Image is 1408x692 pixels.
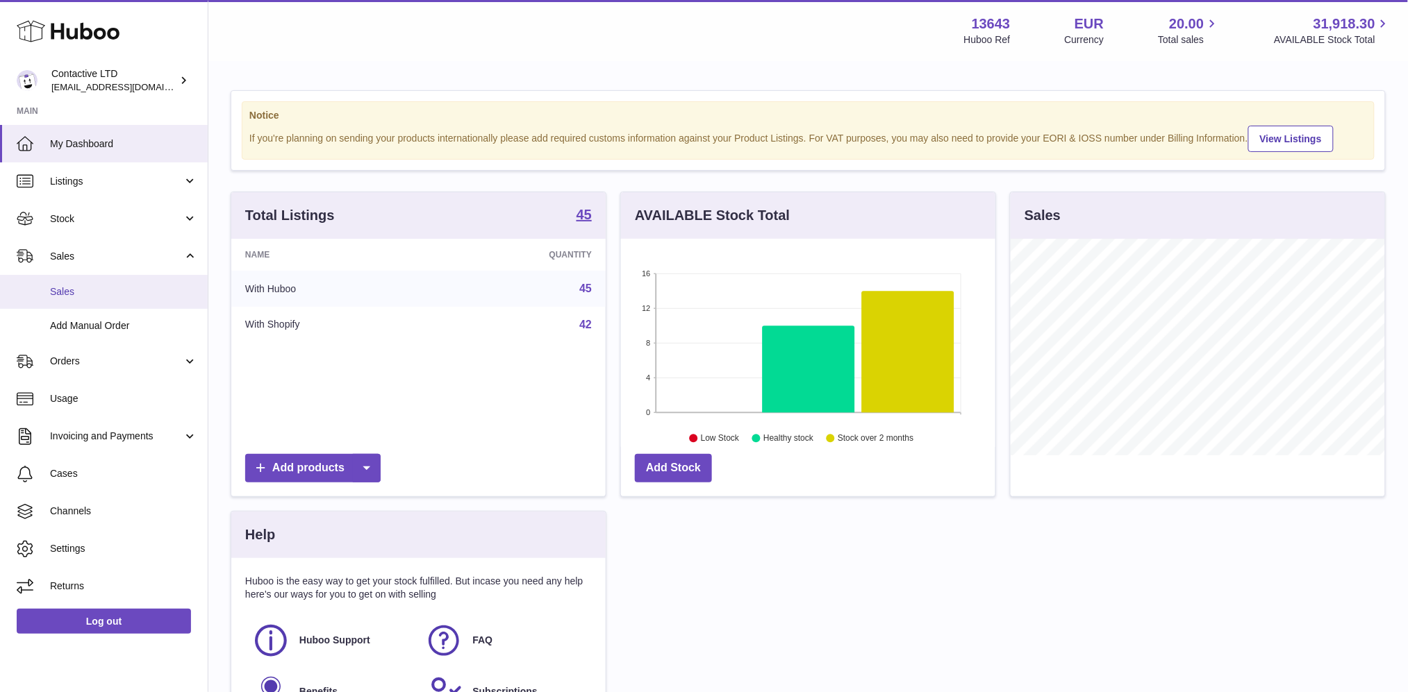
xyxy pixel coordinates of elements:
[635,454,712,482] a: Add Stock
[50,285,197,298] span: Sales
[579,282,592,294] a: 45
[245,206,335,225] h3: Total Listings
[1025,206,1061,225] h3: Sales
[579,319,592,330] a: 42
[50,580,197,593] span: Returns
[577,208,592,224] a: 45
[577,208,592,221] strong: 45
[50,430,183,443] span: Invoicing and Payments
[50,250,183,263] span: Sales
[1158,15,1220,47] a: 20.00 Total sales
[299,634,370,647] span: Huboo Support
[50,137,197,151] span: My Dashboard
[642,269,650,278] text: 16
[245,454,381,482] a: Add products
[231,271,433,307] td: With Huboo
[646,373,650,382] text: 4
[635,206,790,225] h3: AVAILABLE Stock Total
[50,505,197,518] span: Channels
[972,15,1011,33] strong: 13643
[1314,15,1375,33] span: 31,918.30
[1274,33,1391,47] span: AVAILABLE Stock Total
[51,81,204,92] span: [EMAIL_ADDRESS][DOMAIN_NAME]
[50,319,197,332] span: Add Manual Order
[472,634,492,647] span: FAQ
[50,542,197,555] span: Settings
[17,609,191,634] a: Log out
[50,175,183,188] span: Listings
[646,339,650,347] text: 8
[50,355,183,368] span: Orders
[245,525,275,544] h3: Help
[646,408,650,416] text: 0
[838,434,913,444] text: Stock over 2 months
[50,467,197,480] span: Cases
[1158,33,1220,47] span: Total sales
[642,304,650,312] text: 12
[17,70,38,91] img: soul@SOWLhome.com
[50,212,183,226] span: Stock
[433,239,606,271] th: Quantity
[1169,15,1204,33] span: 20.00
[231,307,433,343] td: With Shopify
[1075,15,1104,33] strong: EUR
[249,109,1367,122] strong: Notice
[252,622,411,659] a: Huboo Support
[245,575,592,601] p: Huboo is the easy way to get your stock fulfilled. But incase you need any help here's our ways f...
[249,124,1367,152] div: If you're planning on sending your products internationally please add required customs informati...
[1274,15,1391,47] a: 31,918.30 AVAILABLE Stock Total
[425,622,584,659] a: FAQ
[231,239,433,271] th: Name
[964,33,1011,47] div: Huboo Ref
[763,434,814,444] text: Healthy stock
[1065,33,1104,47] div: Currency
[1248,126,1334,152] a: View Listings
[50,392,197,405] span: Usage
[701,434,740,444] text: Low Stock
[51,67,176,94] div: Contactive LTD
